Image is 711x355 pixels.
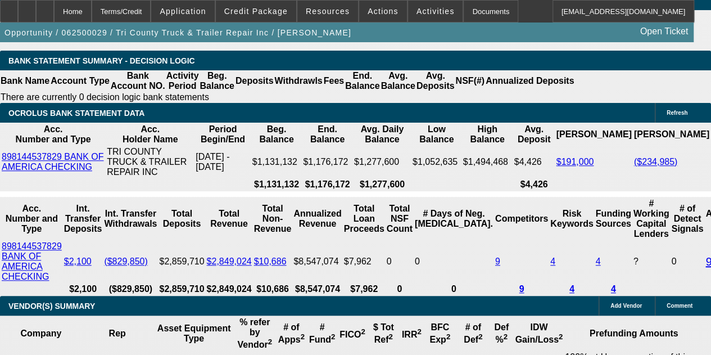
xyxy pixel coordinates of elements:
[206,198,252,240] th: Total Revenue
[667,303,692,309] span: Comment
[667,110,687,116] span: Refresh
[109,329,126,338] b: Rep
[110,70,166,92] th: Bank Account NO.
[463,124,513,145] th: High Balance
[671,198,704,240] th: # of Detect Signals
[495,257,500,266] a: 9
[633,257,638,266] span: Refresh to pull Number of Working Capital Lenders
[206,284,252,295] th: $2,849,024
[64,257,92,266] a: $2,100
[339,330,365,339] b: FICO
[158,198,205,240] th: Total Deposits
[216,1,296,22] button: Credit Package
[253,198,292,240] th: Total Non-Revenue
[386,241,413,282] td: 0
[1,124,105,145] th: Acc. Number and Type
[514,146,555,178] td: $4,426
[550,257,555,266] a: 4
[555,124,632,145] th: [PERSON_NAME]
[50,70,110,92] th: Account Type
[309,322,336,344] b: # Fund
[429,322,450,344] b: BFC Exp
[412,146,461,178] td: $1,052,635
[596,257,601,266] a: 4
[302,179,352,190] th: $1,176,172
[252,179,302,190] th: $1,131,132
[158,241,205,282] td: $2,859,710
[195,146,250,178] td: [DATE] - [DATE]
[166,70,200,92] th: Activity Period
[331,332,335,341] sup: 2
[157,323,231,343] b: Asset Equipment Type
[633,198,670,240] th: # Working Capital Lenders
[64,284,103,295] th: $2,100
[408,1,463,22] button: Activities
[446,332,450,341] sup: 2
[414,284,493,295] th: 0
[414,198,493,240] th: # Days of Neg. [MEDICAL_DATA].
[2,152,103,172] a: 898144537829 BANK OF AMERICA CHECKING
[64,198,103,240] th: Int. Transfer Deposits
[103,284,157,295] th: ($829,850)
[199,70,234,92] th: Beg. Balance
[104,257,147,266] a: ($829,850)
[354,146,411,178] td: $1,277,600
[302,146,352,178] td: $1,176,172
[160,7,206,16] span: Application
[207,257,252,266] a: $2,849,024
[633,124,710,145] th: [PERSON_NAME]
[569,284,574,294] a: 4
[253,284,292,295] th: $10,686
[8,109,144,118] span: OCROLUS BANK STATEMENT DATA
[417,327,421,336] sup: 2
[361,327,365,336] sup: 2
[323,70,345,92] th: Fees
[595,198,632,240] th: Funding Sources
[414,241,493,282] td: 0
[402,330,422,339] b: IRR
[559,332,563,341] sup: 2
[359,1,407,22] button: Actions
[254,257,287,266] a: $10,686
[386,284,413,295] th: 0
[302,124,352,145] th: End. Balance
[494,322,509,344] b: Def %
[478,332,482,341] sup: 2
[106,124,194,145] th: Acc. Holder Name
[274,70,323,92] th: Withdrawls
[634,157,677,167] a: ($234,985)
[412,124,461,145] th: Low Balance
[235,70,274,92] th: Deposits
[8,302,95,311] span: VENDOR(S) SUMMARY
[293,257,341,267] div: $8,547,074
[354,179,411,190] th: $1,277,600
[455,70,485,92] th: NSF(#)
[195,124,250,145] th: Period Begin/End
[20,329,61,338] b: Company
[463,146,513,178] td: $1,494,468
[343,284,385,295] th: $7,962
[519,284,524,294] a: 9
[252,124,302,145] th: Beg. Balance
[8,56,195,65] span: Bank Statement Summary - Decision Logic
[611,284,616,294] a: 4
[485,70,574,92] th: Annualized Deposits
[345,70,380,92] th: End. Balance
[252,146,302,178] td: $1,131,132
[590,329,678,338] b: Prefunding Amounts
[343,241,385,282] td: $7,962
[268,338,272,346] sup: 2
[237,317,272,349] b: % refer by Vendor
[495,198,549,240] th: Competitors
[550,198,594,240] th: Risk Keywords
[388,332,392,341] sup: 2
[514,124,555,145] th: Avg. Deposit
[343,198,385,240] th: Total Loan Proceeds
[464,322,482,344] b: # of Def
[556,157,594,167] a: $191,000
[610,303,642,309] span: Add Vendor
[354,124,411,145] th: Avg. Daily Balance
[306,7,350,16] span: Resources
[386,198,413,240] th: Sum of the Total NSF Count and Total Overdraft Fee Count from Ocrolus
[671,241,704,282] td: 0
